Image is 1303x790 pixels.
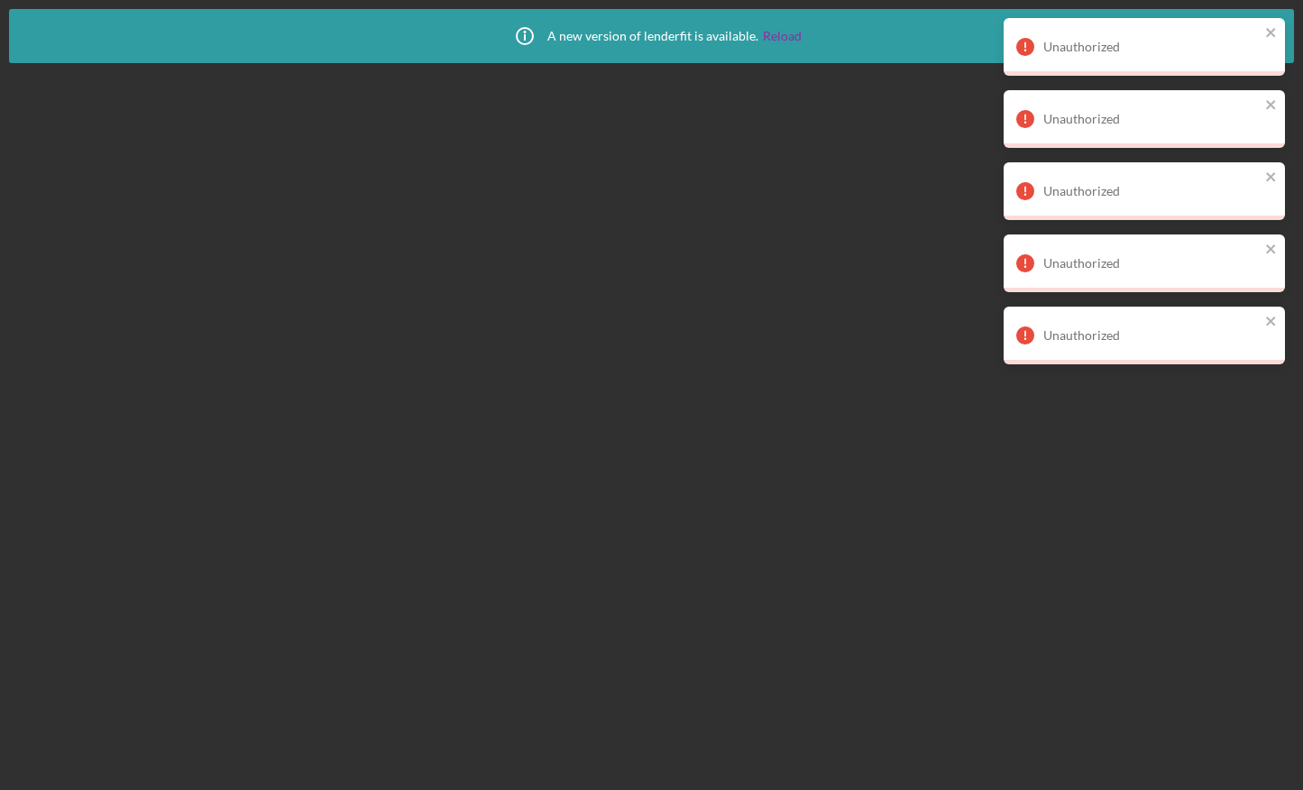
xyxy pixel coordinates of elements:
[1265,25,1278,42] button: close
[1043,40,1260,54] div: Unauthorized
[1265,242,1278,259] button: close
[1043,184,1260,198] div: Unauthorized
[1265,170,1278,187] button: close
[1043,256,1260,271] div: Unauthorized
[502,14,802,59] div: A new version of lenderfit is available.
[1043,112,1260,126] div: Unauthorized
[763,29,802,43] a: Reload
[1043,328,1260,343] div: Unauthorized
[1265,97,1278,115] button: close
[1265,314,1278,331] button: close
